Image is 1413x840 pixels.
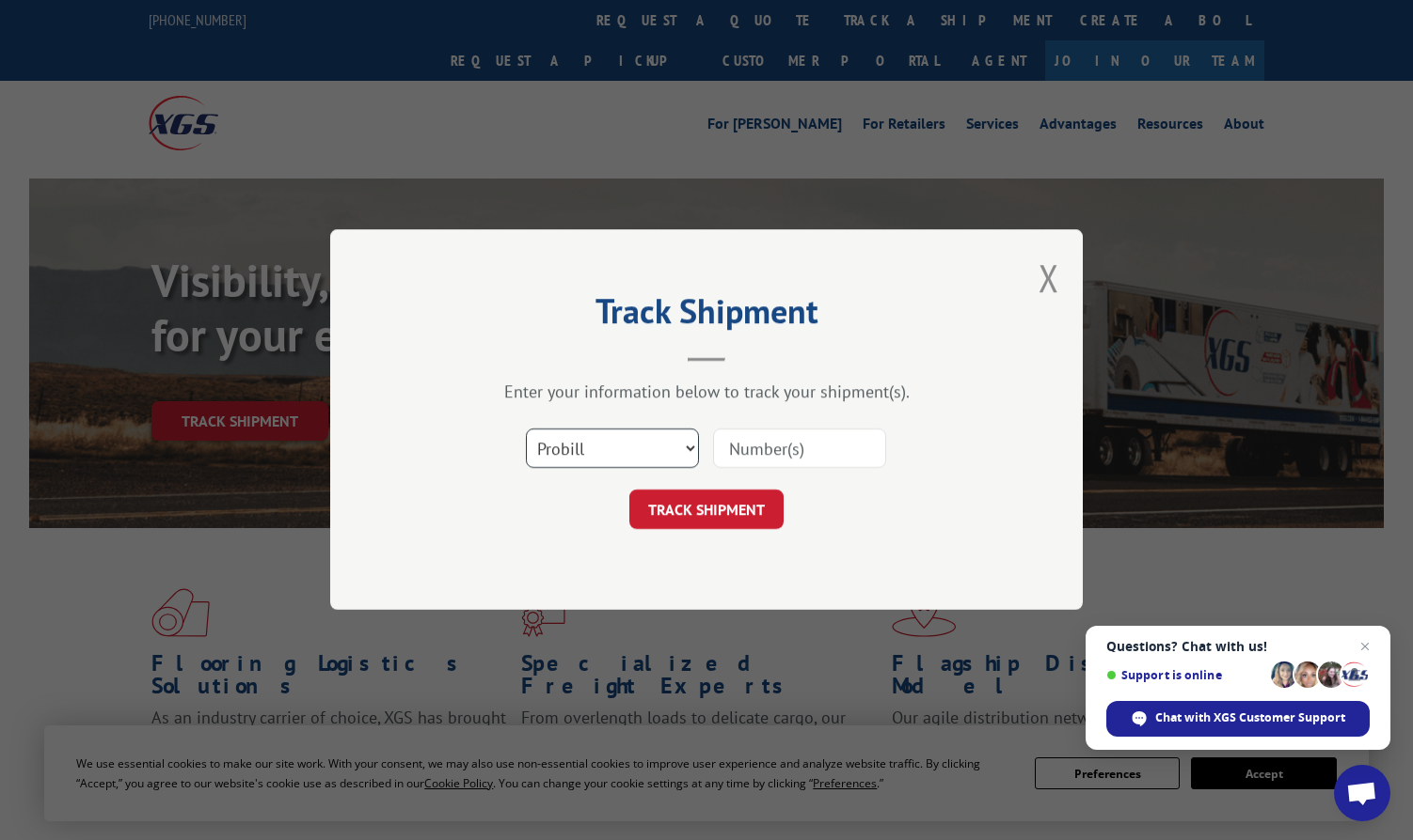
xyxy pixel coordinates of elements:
[1334,765,1390,821] div: Open chat
[1155,709,1345,726] span: Chat with XGS Customer Support
[424,381,989,403] div: Enter your information below to track your shipment(s).
[1106,668,1264,682] span: Support is online
[1106,639,1370,654] span: Questions? Chat with us!
[713,429,886,469] input: Number(s)
[424,298,989,334] h2: Track Shipment
[1106,701,1370,737] div: Chat with XGS Customer Support
[1354,635,1376,658] span: Close chat
[1039,253,1059,303] button: Close modal
[629,490,784,530] button: TRACK SHIPMENT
